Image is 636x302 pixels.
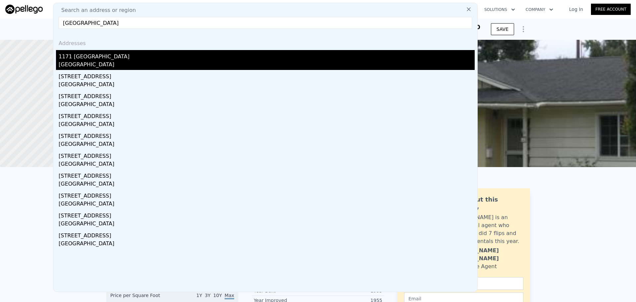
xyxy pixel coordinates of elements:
[591,4,631,15] a: Free Account
[59,61,475,70] div: [GEOGRAPHIC_DATA]
[213,293,222,298] span: 10Y
[225,293,234,299] span: Max
[450,247,523,263] div: [PERSON_NAME] [PERSON_NAME]
[196,293,202,298] span: 1Y
[450,213,523,245] div: [PERSON_NAME] is an active local agent who personally did 7 flips and bought 3 rentals this year.
[59,160,475,169] div: [GEOGRAPHIC_DATA]
[59,200,475,209] div: [GEOGRAPHIC_DATA]
[59,209,475,220] div: [STREET_ADDRESS]
[59,17,472,29] input: Enter an address, city, region, neighborhood or zip code
[450,195,523,213] div: Ask about this property
[59,90,475,100] div: [STREET_ADDRESS]
[479,4,520,16] button: Solutions
[59,189,475,200] div: [STREET_ADDRESS]
[59,180,475,189] div: [GEOGRAPHIC_DATA]
[59,70,475,81] div: [STREET_ADDRESS]
[59,240,475,249] div: [GEOGRAPHIC_DATA]
[56,34,475,50] div: Addresses
[59,150,475,160] div: [STREET_ADDRESS]
[59,100,475,110] div: [GEOGRAPHIC_DATA]
[59,169,475,180] div: [STREET_ADDRESS]
[59,229,475,240] div: [STREET_ADDRESS]
[59,110,475,120] div: [STREET_ADDRESS]
[59,130,475,140] div: [STREET_ADDRESS]
[59,220,475,229] div: [GEOGRAPHIC_DATA]
[205,293,210,298] span: 3Y
[59,50,475,61] div: 1171 [GEOGRAPHIC_DATA]
[520,4,558,16] button: Company
[517,23,530,36] button: Show Options
[491,23,514,35] button: SAVE
[59,81,475,90] div: [GEOGRAPHIC_DATA]
[59,120,475,130] div: [GEOGRAPHIC_DATA]
[561,6,591,13] a: Log In
[59,140,475,150] div: [GEOGRAPHIC_DATA]
[56,6,136,14] span: Search an address or region
[5,5,43,14] img: Pellego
